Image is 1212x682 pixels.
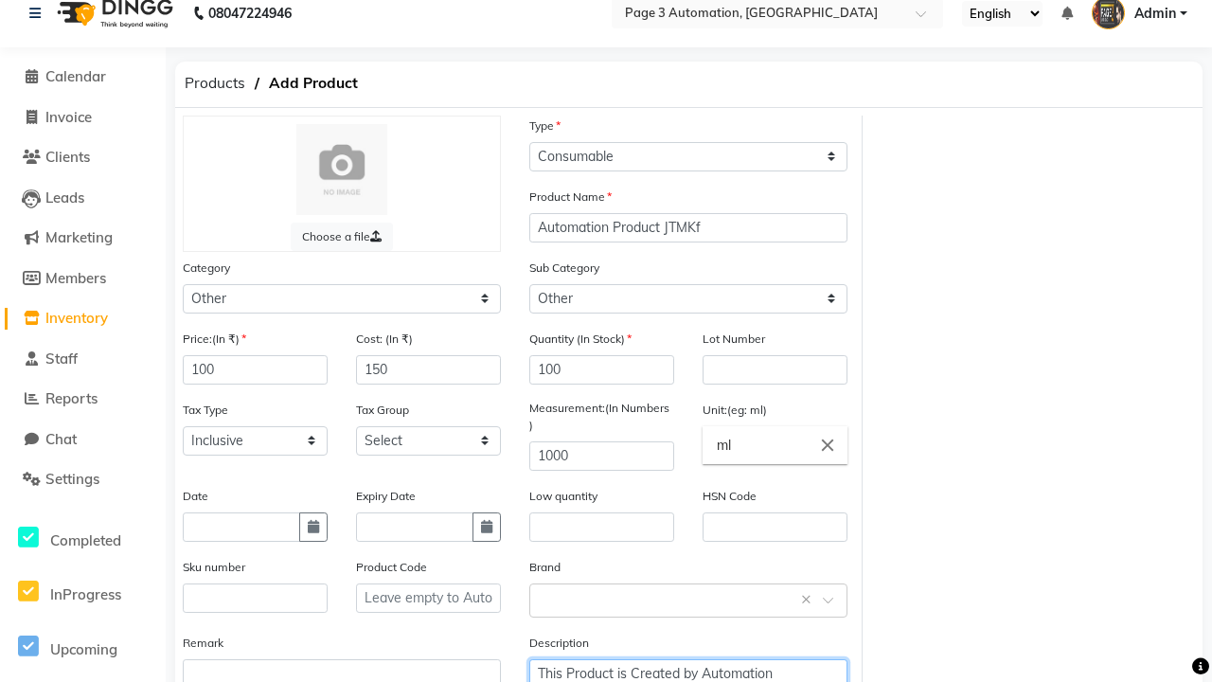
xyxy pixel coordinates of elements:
span: Invoice [45,108,92,126]
label: Choose a file [291,223,393,251]
span: Chat [45,430,77,448]
span: Upcoming [50,640,117,658]
a: Marketing [5,227,161,249]
span: Clients [45,148,90,166]
label: Type [529,117,561,135]
label: Expiry Date [356,488,416,505]
label: Tax Type [183,402,228,419]
input: Leave empty to Autogenerate [356,583,501,613]
label: Low quantity [529,488,597,505]
label: Unit:(eg: ml) [703,402,767,419]
label: Category [183,260,230,277]
span: Reports [45,389,98,407]
span: Clear all [801,590,817,610]
label: Sku number [183,559,245,576]
a: Reports [5,388,161,410]
label: Cost: (In ₹) [356,331,413,348]
label: Measurement:(In Numbers ) [529,400,674,434]
label: Product Name [529,188,612,206]
span: Calendar [45,67,106,85]
label: Brand [529,559,561,576]
label: Lot Number [703,331,765,348]
label: Tax Group [356,402,409,419]
label: Description [529,635,589,652]
label: Price:(In ₹) [183,331,246,348]
a: Calendar [5,66,161,88]
span: Add Product [259,66,367,100]
span: Members [45,269,106,287]
a: Inventory [5,308,161,330]
span: Completed [50,531,121,549]
span: Staff [45,350,78,368]
span: Inventory [45,309,108,327]
span: InProgress [50,585,121,603]
span: Marketing [45,228,113,246]
label: HSN Code [703,488,757,505]
span: Products [175,66,255,100]
a: Leads [5,188,161,209]
label: Remark [183,635,223,652]
a: Staff [5,349,161,370]
a: Invoice [5,107,161,129]
a: Members [5,268,161,290]
label: Quantity (In Stock) [529,331,632,348]
label: Product Code [356,559,427,576]
a: Clients [5,147,161,169]
label: Sub Category [529,260,599,277]
a: Chat [5,429,161,451]
span: Leads [45,188,84,206]
span: Admin [1134,4,1176,24]
a: Settings [5,469,161,491]
i: Close [817,435,838,456]
span: Settings [45,470,99,488]
label: Date [183,488,208,505]
img: Cinque Terre [296,124,387,215]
